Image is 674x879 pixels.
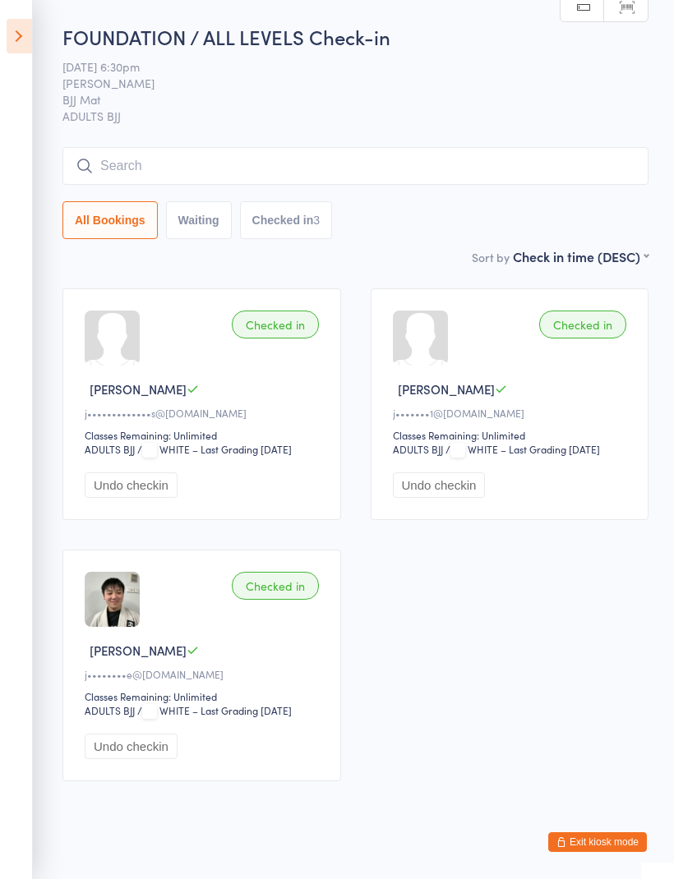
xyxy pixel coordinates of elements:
span: [PERSON_NAME] [90,380,187,398]
button: All Bookings [62,201,158,239]
div: Checked in [232,311,319,338]
div: Classes Remaining: Unlimited [393,428,632,442]
div: ADULTS BJJ [85,703,135,717]
input: Search [62,147,649,185]
div: 3 [313,214,320,227]
div: Classes Remaining: Unlimited [85,689,324,703]
div: Check in time (DESC) [513,247,649,265]
span: ADULTS BJJ [62,108,649,124]
span: [PERSON_NAME] [90,642,187,659]
button: Undo checkin [85,734,178,759]
div: Checked in [539,311,626,338]
div: j•••••••1@[DOMAIN_NAME] [393,406,632,420]
div: Checked in [232,572,319,600]
div: Classes Remaining: Unlimited [85,428,324,442]
span: [DATE] 6:30pm [62,58,623,75]
div: j•••••••••••••s@[DOMAIN_NAME] [85,406,324,420]
span: / WHITE – Last Grading [DATE] [137,703,292,717]
button: Checked in3 [240,201,333,239]
img: image1754469023.png [85,572,140,627]
span: [PERSON_NAME] [62,75,623,91]
span: [PERSON_NAME] [398,380,495,398]
span: / WHITE – Last Grading [DATE] [137,442,292,456]
button: Undo checkin [393,472,486,498]
label: Sort by [472,249,510,265]
button: Waiting [166,201,232,239]
button: Undo checkin [85,472,178,498]
span: BJJ Mat [62,91,623,108]
div: ADULTS BJJ [393,442,443,456]
h2: FOUNDATION / ALL LEVELS Check-in [62,23,649,50]
div: j••••••••e@[DOMAIN_NAME] [85,667,324,681]
button: Exit kiosk mode [548,832,647,852]
div: ADULTS BJJ [85,442,135,456]
span: / WHITE – Last Grading [DATE] [445,442,600,456]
